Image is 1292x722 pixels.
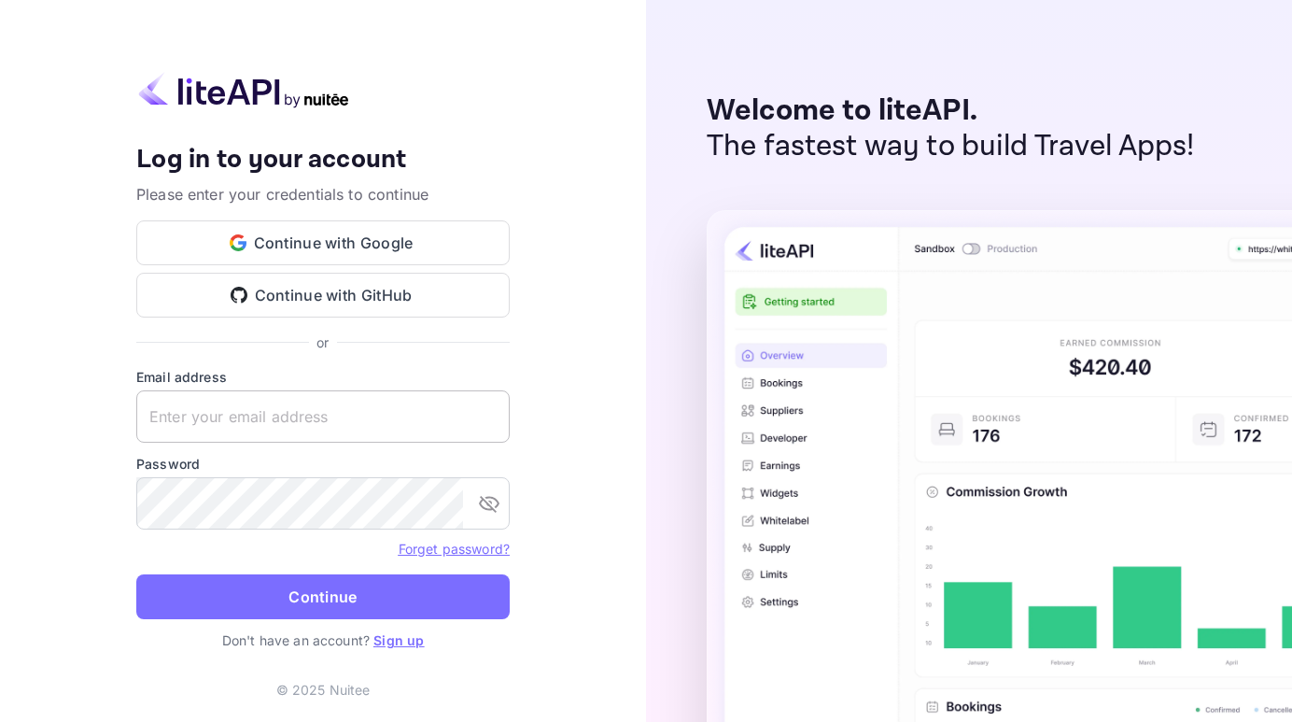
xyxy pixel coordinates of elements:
[136,273,510,318] button: Continue with GitHub
[136,454,510,474] label: Password
[136,220,510,265] button: Continue with Google
[470,485,508,522] button: toggle password visibility
[399,541,510,557] a: Forget password?
[316,333,329,352] p: or
[399,539,510,558] a: Forget password?
[276,680,371,700] p: © 2025 Nuitee
[136,574,510,619] button: Continue
[136,630,510,650] p: Don't have an account?
[707,129,1195,164] p: The fastest way to build Travel Apps!
[136,183,510,205] p: Please enter your credentials to continue
[707,93,1195,129] p: Welcome to liteAPI.
[373,632,424,648] a: Sign up
[136,144,510,177] h4: Log in to your account
[136,72,351,108] img: liteapi
[136,390,510,443] input: Enter your email address
[136,367,510,387] label: Email address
